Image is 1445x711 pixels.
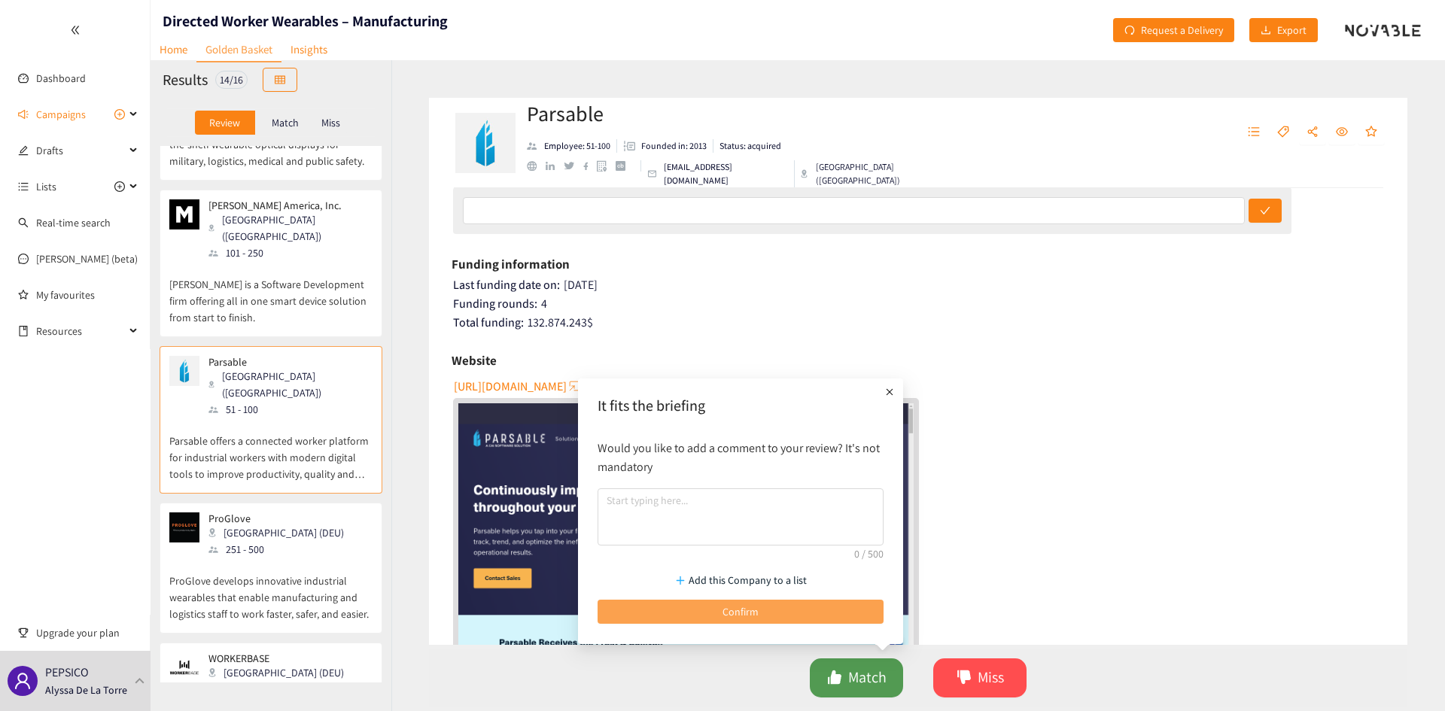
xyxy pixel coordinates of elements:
[1365,126,1377,139] span: star
[1277,126,1289,139] span: tag
[689,572,807,588] p: Add this Company to a list
[169,199,199,229] img: Snapshot of the company's website
[208,211,371,245] div: [GEOGRAPHIC_DATA] ([GEOGRAPHIC_DATA])
[1240,120,1267,144] button: unordered-list
[617,139,713,153] li: Founded in year
[598,439,884,476] p: Would you like to add a comment to your review? It's not mandatory
[1270,120,1297,144] button: tag
[208,199,362,211] p: [PERSON_NAME] America, Inc.
[527,139,617,153] li: Employees
[208,245,371,261] div: 101 - 250
[978,666,1004,689] span: Miss
[70,25,81,35] span: double-left
[453,314,524,330] span: Total funding:
[114,109,125,120] span: plus-circle
[527,99,969,129] h2: Parsable
[455,113,516,173] img: Company Logo
[169,261,373,326] p: [PERSON_NAME] is a Software Development firm offering all in one smart device solution from start...
[163,11,448,32] h1: Directed Worker Wearables – Manufacturing
[208,524,353,541] div: [GEOGRAPHIC_DATA] (DEU)
[36,216,111,229] a: Real-time search
[713,139,781,153] li: Status
[208,512,344,524] p: ProGlove
[1358,120,1385,144] button: star
[196,38,281,62] a: Golden Basket
[1249,18,1318,42] button: downloadExport
[597,160,616,172] a: google maps
[36,172,56,202] span: Lists
[453,315,1386,330] div: 132.874.243 $
[827,670,842,687] span: like
[454,377,567,396] span: [URL][DOMAIN_NAME]
[36,252,138,266] a: [PERSON_NAME] (beta)
[281,38,336,61] a: Insights
[598,600,884,624] button: Confirm
[272,117,299,129] p: Match
[169,512,199,542] img: Snapshot of the company's website
[215,71,248,89] div: 14 / 16
[458,403,914,659] a: website
[36,99,86,129] span: Campaigns
[641,139,707,153] p: Founded in: 2013
[209,117,240,129] p: Review
[18,181,29,192] span: unordered-list
[36,71,86,85] a: Dashboard
[454,374,582,398] button: [URL][DOMAIN_NAME]
[933,658,1027,697] button: dislikeMiss
[208,401,371,418] div: 51 - 100
[583,162,598,170] a: facebook
[453,296,537,311] span: Funding rounds:
[1260,205,1270,217] span: check
[722,603,759,620] span: Confirm
[810,658,903,697] button: likeMatch
[458,403,914,659] img: Snapshot of the Company's website
[801,160,969,187] div: [GEOGRAPHIC_DATA] ([GEOGRAPHIC_DATA])
[616,161,634,171] a: crunchbase
[114,181,125,192] span: plus-circle
[1113,18,1234,42] button: redoRequest a Delivery
[598,568,884,592] button: Add this Company to a list
[169,418,373,482] p: Parsable offers a connected worker platform for industrial workers with modern digital tools to i...
[1261,25,1271,37] span: download
[36,280,138,310] a: My favourites
[1200,548,1445,711] iframe: Chat Widget
[1299,120,1326,144] button: share-alt
[1249,199,1282,223] button: check
[151,38,196,61] a: Home
[882,384,897,400] span: plus
[275,74,285,87] span: table
[1277,22,1307,38] span: Export
[169,356,199,386] img: Snapshot of the company's website
[598,395,884,416] h2: It fits the briefing
[208,541,353,558] div: 251 - 500
[544,139,610,153] p: Employee: 51-100
[1307,126,1319,139] span: share-alt
[957,670,972,687] span: dislike
[1248,126,1260,139] span: unordered-list
[452,349,497,372] h6: Website
[453,296,1386,311] div: 4
[263,68,297,92] button: table
[208,368,371,401] div: [GEOGRAPHIC_DATA] ([GEOGRAPHIC_DATA])
[527,161,546,171] a: website
[36,316,125,346] span: Resources
[664,160,788,187] p: [EMAIL_ADDRESS][DOMAIN_NAME]
[546,162,564,171] a: linkedin
[453,277,560,293] span: Last funding date on:
[1336,126,1348,139] span: eye
[1141,22,1223,38] span: Request a Delivery
[1328,120,1355,144] button: eye
[208,356,362,368] p: Parsable
[453,278,1386,293] div: [DATE]
[163,69,208,90] h2: Results
[848,666,887,689] span: Match
[452,253,570,275] h6: Funding information
[18,109,29,120] span: sound
[36,135,125,166] span: Drafts
[564,162,583,169] a: twitter
[1124,25,1135,37] span: redo
[18,145,29,156] span: edit
[321,117,340,129] p: Miss
[719,139,781,153] p: Status: acquired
